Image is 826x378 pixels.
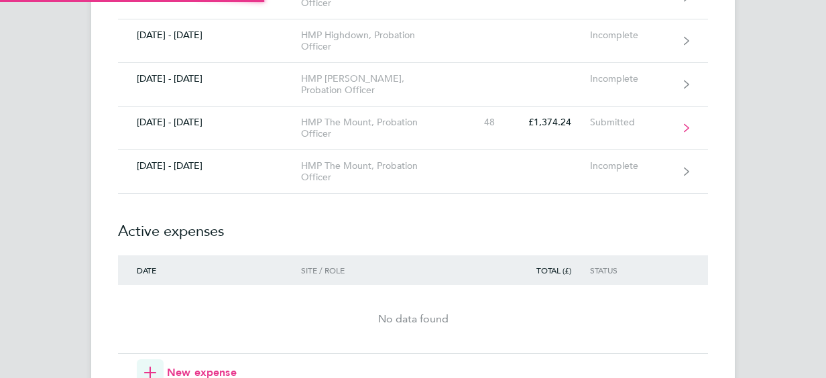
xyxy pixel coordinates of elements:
div: Total (£) [514,265,590,275]
div: Date [118,265,301,275]
div: £1,374.24 [514,117,590,128]
div: [DATE] - [DATE] [118,160,301,172]
div: HMP The Mount, Probation Officer [301,160,455,183]
div: HMP [PERSON_NAME], Probation Officer [301,73,455,96]
div: [DATE] - [DATE] [118,29,301,41]
div: 48 [455,117,514,128]
div: HMP The Mount, Probation Officer [301,117,455,139]
div: Incomplete [590,29,672,41]
a: [DATE] - [DATE]HMP Highdown, Probation OfficerIncomplete [118,19,708,63]
div: No data found [118,311,708,327]
a: [DATE] - [DATE]HMP The Mount, Probation Officer48£1,374.24Submitted [118,107,708,150]
a: [DATE] - [DATE]HMP The Mount, Probation OfficerIncomplete [118,150,708,194]
div: Submitted [590,117,672,128]
a: [DATE] - [DATE]HMP [PERSON_NAME], Probation OfficerIncomplete [118,63,708,107]
div: Incomplete [590,160,672,172]
div: Status [590,265,672,275]
div: Incomplete [590,73,672,84]
div: Site / Role [301,265,455,275]
div: HMP Highdown, Probation Officer [301,29,455,52]
div: [DATE] - [DATE] [118,117,301,128]
h2: Active expenses [118,194,708,255]
div: [DATE] - [DATE] [118,73,301,84]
